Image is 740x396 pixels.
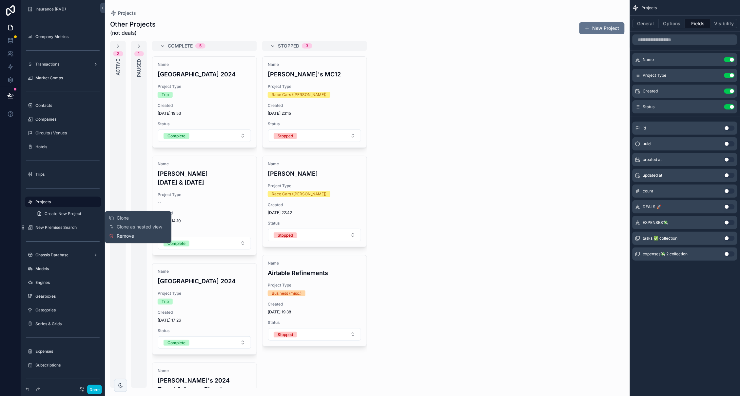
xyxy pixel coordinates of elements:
[35,280,97,285] label: Engines
[643,204,662,209] span: DEALS 🚀
[642,5,657,10] span: Projects
[35,363,97,368] label: Subscriptions
[35,103,97,108] label: Contacts
[643,104,655,109] span: Status
[643,57,654,62] span: Name
[117,224,162,230] span: Clone as nested view
[643,173,663,178] span: updated at
[117,233,134,239] span: Remove
[109,215,134,221] button: Clone
[35,34,97,39] label: Company Metrics
[45,211,81,216] span: Create New Project
[643,188,653,194] span: count
[117,215,129,221] span: Clone
[643,73,667,78] span: Project Type
[643,251,688,257] span: expenses💸 2 collection
[633,19,659,28] button: General
[685,19,711,28] button: Fields
[35,130,97,136] label: Circuits / Venues
[35,321,97,327] label: Series & Grids
[35,172,97,177] label: Trips
[643,236,678,241] span: tasks ✅ collection
[35,294,97,299] label: Gearboxes
[35,307,97,313] label: Categories
[35,144,97,149] label: Hotels
[35,75,97,81] label: Market Comps
[35,349,97,354] label: Expenses
[109,233,134,239] button: Remove
[643,126,646,131] span: id
[643,89,658,94] span: Created
[35,7,97,12] label: Insurance (RVD)
[87,385,102,394] button: Done
[643,157,662,162] span: created at
[643,141,651,147] span: uuid
[643,220,668,225] span: EXPENSES💸
[33,208,101,219] a: Create New Project
[35,252,88,258] label: Chassis Database
[35,199,97,205] label: Projects
[35,266,97,271] label: Models
[109,224,167,230] button: Clone as nested view
[35,225,97,230] label: New Premises Search
[711,19,737,28] button: Visibility
[35,117,97,122] label: Companies
[659,19,685,28] button: Options
[35,62,88,67] label: Transactions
